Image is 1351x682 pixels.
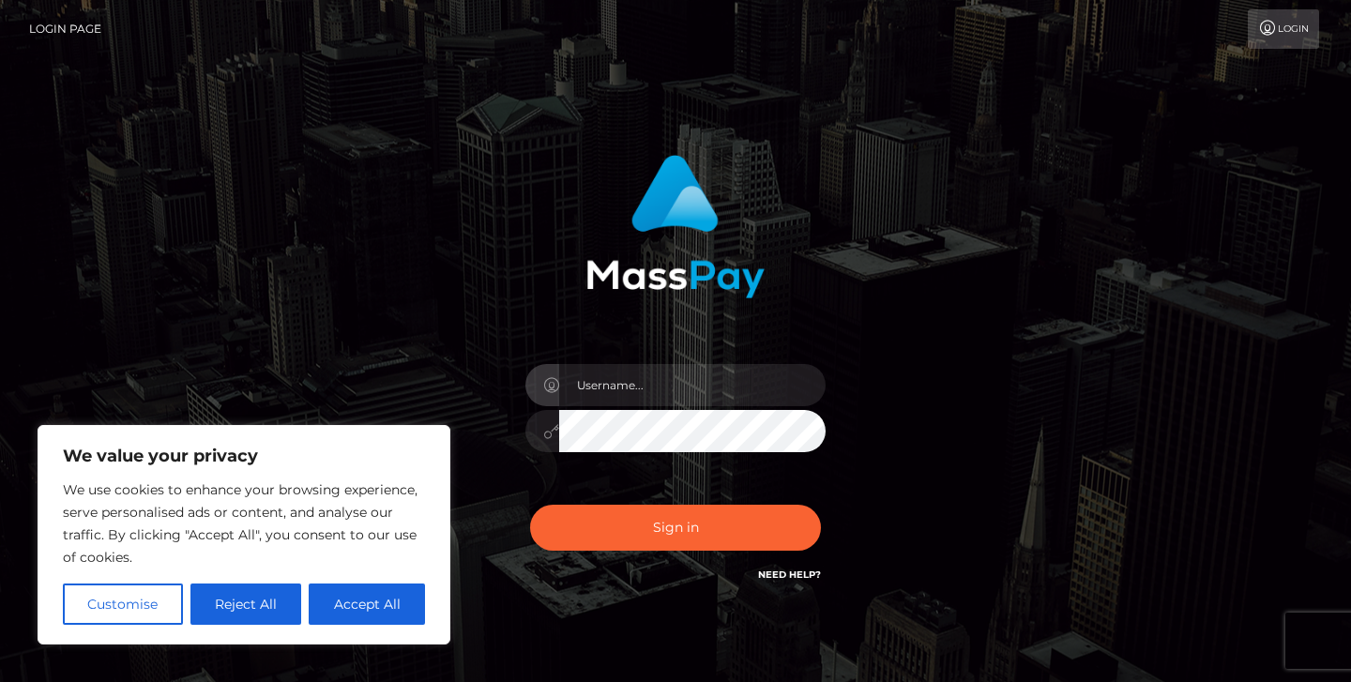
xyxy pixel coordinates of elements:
[1248,9,1319,49] a: Login
[29,9,101,49] a: Login Page
[63,583,183,625] button: Customise
[559,364,826,406] input: Username...
[38,425,450,644] div: We value your privacy
[190,583,302,625] button: Reject All
[63,445,425,467] p: We value your privacy
[758,568,821,581] a: Need Help?
[586,155,765,298] img: MassPay Login
[530,505,821,551] button: Sign in
[309,583,425,625] button: Accept All
[63,478,425,568] p: We use cookies to enhance your browsing experience, serve personalised ads or content, and analys...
